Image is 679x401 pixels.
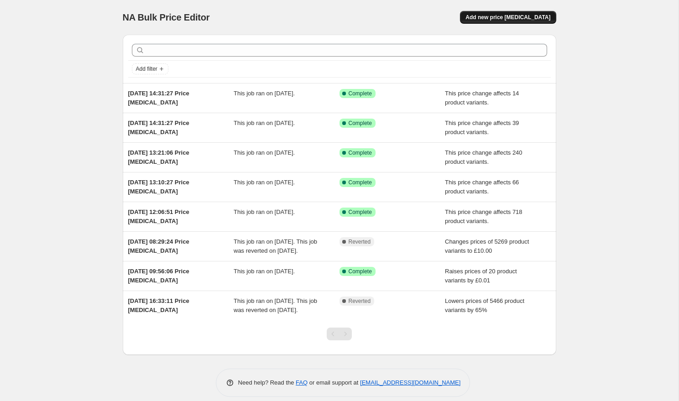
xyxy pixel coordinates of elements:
[238,379,296,386] span: Need help? Read the
[128,120,189,135] span: [DATE] 14:31:27 Price [MEDICAL_DATA]
[128,238,189,254] span: [DATE] 08:29:24 Price [MEDICAL_DATA]
[445,208,522,224] span: This price change affects 718 product variants.
[128,297,189,313] span: [DATE] 16:33:11 Price [MEDICAL_DATA]
[445,268,517,284] span: Raises prices of 20 product variants by £0.01
[308,379,360,386] span: or email support at
[128,90,189,106] span: [DATE] 14:31:27 Price [MEDICAL_DATA]
[327,328,352,340] nav: Pagination
[460,11,556,24] button: Add new price [MEDICAL_DATA]
[349,268,372,275] span: Complete
[445,297,524,313] span: Lowers prices of 5466 product variants by 65%
[234,149,295,156] span: This job ran on [DATE].
[445,120,519,135] span: This price change affects 39 product variants.
[445,149,522,165] span: This price change affects 240 product variants.
[360,379,460,386] a: [EMAIL_ADDRESS][DOMAIN_NAME]
[234,208,295,215] span: This job ran on [DATE].
[234,90,295,97] span: This job ran on [DATE].
[445,90,519,106] span: This price change affects 14 product variants.
[234,179,295,186] span: This job ran on [DATE].
[128,268,189,284] span: [DATE] 09:56:06 Price [MEDICAL_DATA]
[465,14,550,21] span: Add new price [MEDICAL_DATA]
[132,63,168,74] button: Add filter
[349,297,371,305] span: Reverted
[123,12,210,22] span: NA Bulk Price Editor
[128,149,189,165] span: [DATE] 13:21:06 Price [MEDICAL_DATA]
[234,297,317,313] span: This job ran on [DATE]. This job was reverted on [DATE].
[234,268,295,275] span: This job ran on [DATE].
[128,179,189,195] span: [DATE] 13:10:27 Price [MEDICAL_DATA]
[445,238,529,254] span: Changes prices of 5269 product variants to £10.00
[349,90,372,97] span: Complete
[349,120,372,127] span: Complete
[349,179,372,186] span: Complete
[349,208,372,216] span: Complete
[445,179,519,195] span: This price change affects 66 product variants.
[296,379,308,386] a: FAQ
[349,149,372,156] span: Complete
[136,65,157,73] span: Add filter
[349,238,371,245] span: Reverted
[128,208,189,224] span: [DATE] 12:06:51 Price [MEDICAL_DATA]
[234,120,295,126] span: This job ran on [DATE].
[234,238,317,254] span: This job ran on [DATE]. This job was reverted on [DATE].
